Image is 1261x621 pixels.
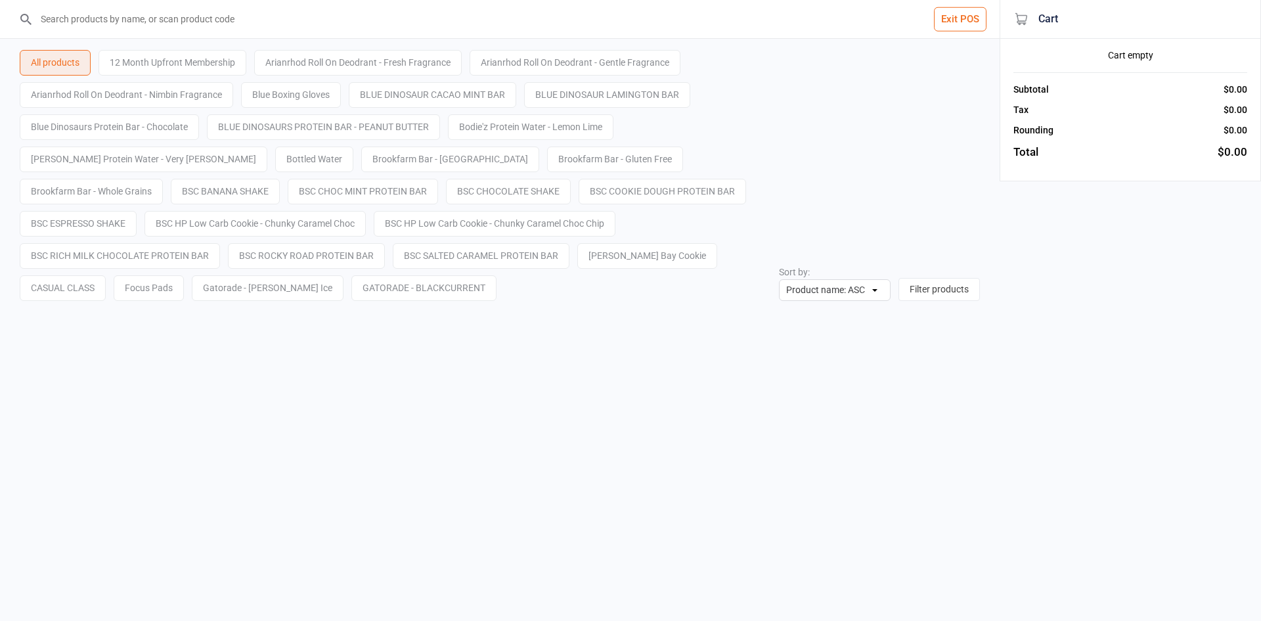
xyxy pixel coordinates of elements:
label: Sort by: [779,267,810,277]
div: Blue Dinosaurs Protein Bar - Chocolate [20,114,199,140]
div: Tax [1013,103,1029,117]
div: BSC SALTED CARAMEL PROTEIN BAR [393,243,569,269]
div: BSC HP Low Carb Cookie - Chunky Caramel Choc [144,211,366,237]
div: BSC ESPRESSO SHAKE [20,211,137,237]
div: Gatorade - [PERSON_NAME] Ice [192,275,343,301]
div: Subtotal [1013,83,1049,97]
button: Exit POS [934,7,986,32]
div: BSC BANANA SHAKE [171,179,280,204]
button: Filter products [898,278,980,301]
div: [PERSON_NAME] Bay Cookie [577,243,717,269]
div: Bottled Water [275,147,353,172]
div: Arianrhod Roll On Deodrant - Fresh Fragrance [254,50,462,76]
div: $0.00 [1224,83,1247,97]
div: BSC CHOCOLATE SHAKE [446,179,571,204]
div: $0.00 [1224,103,1247,117]
div: GATORADE - BLACKCURRENT [351,275,497,301]
div: Arianrhod Roll On Deodrant - Gentle Fragrance [470,50,680,76]
div: BSC ROCKY ROAD PROTEIN BAR [228,243,385,269]
div: 12 Month Upfront Membership [99,50,246,76]
div: BSC CHOC MINT PROTEIN BAR [288,179,438,204]
div: BLUE DINOSAUR LAMINGTON BAR [524,82,690,108]
div: Bodie'z Protein Water - Lemon Lime [448,114,613,140]
div: BSC COOKIE DOUGH PROTEIN BAR [579,179,746,204]
div: Total [1013,144,1038,161]
div: Brookfarm Bar - [GEOGRAPHIC_DATA] [361,147,539,172]
div: [PERSON_NAME] Protein Water - Very [PERSON_NAME] [20,147,267,172]
div: Arianrhod Roll On Deodrant - Nimbin Fragrance [20,82,233,108]
div: Rounding [1013,124,1053,137]
div: Brookfarm Bar - Whole Grains [20,179,163,204]
div: BLUE DINOSAURS PROTEIN BAR - PEANUT BUTTER [207,114,440,140]
div: All products [20,50,91,76]
div: Blue Boxing Gloves [241,82,341,108]
div: CASUAL CLASS [20,275,106,301]
div: $0.00 [1218,144,1247,161]
div: Cart empty [1013,49,1247,62]
div: $0.00 [1224,124,1247,137]
div: BSC RICH MILK CHOCOLATE PROTEIN BAR [20,243,220,269]
div: BLUE DINOSAUR CACAO MINT BAR [349,82,516,108]
div: Brookfarm Bar - Gluten Free [547,147,683,172]
div: BSC HP Low Carb Cookie - Chunky Caramel Choc Chip [374,211,615,237]
div: Focus Pads [114,275,184,301]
